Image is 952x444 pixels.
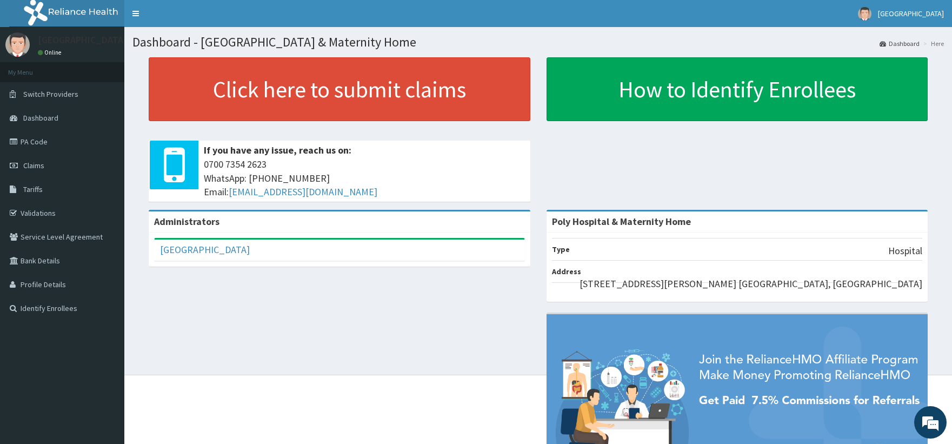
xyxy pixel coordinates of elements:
a: [GEOGRAPHIC_DATA] [160,243,250,256]
img: User Image [5,32,30,57]
span: Tariffs [23,184,43,194]
b: Administrators [154,215,219,228]
li: Here [921,39,944,48]
span: Switch Providers [23,89,78,99]
span: [GEOGRAPHIC_DATA] [878,9,944,18]
a: Online [38,49,64,56]
p: Hospital [888,244,922,258]
a: How to Identify Enrollees [547,57,928,121]
span: 0700 7354 2623 WhatsApp: [PHONE_NUMBER] Email: [204,157,525,199]
b: Address [552,267,581,276]
span: Claims [23,161,44,170]
b: If you have any issue, reach us on: [204,144,351,156]
strong: Poly Hospital & Maternity Home [552,215,691,228]
a: Click here to submit claims [149,57,530,121]
p: [STREET_ADDRESS][PERSON_NAME] [GEOGRAPHIC_DATA], [GEOGRAPHIC_DATA] [580,277,922,291]
span: Dashboard [23,113,58,123]
a: [EMAIL_ADDRESS][DOMAIN_NAME] [229,185,377,198]
h1: Dashboard - [GEOGRAPHIC_DATA] & Maternity Home [132,35,944,49]
b: Type [552,244,570,254]
img: User Image [858,7,871,21]
a: Dashboard [880,39,920,48]
p: [GEOGRAPHIC_DATA] [38,35,127,45]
